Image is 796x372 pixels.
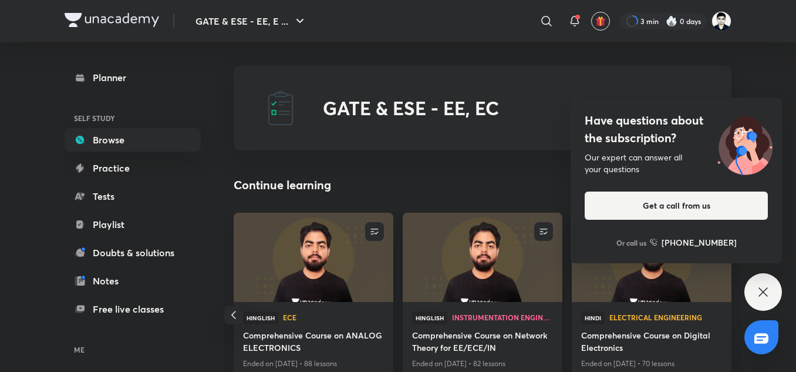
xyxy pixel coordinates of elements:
[452,314,553,322] a: Instrumentation Engineering
[65,269,201,293] a: Notes
[412,329,553,356] a: Comprehensive Course on Network Theory for EE/ECE/IN
[585,152,768,175] div: Our expert can answer all your questions
[243,311,278,324] span: Hinglish
[708,112,782,175] img: ttu_illustration_new.svg
[65,108,201,128] h6: SELF STUDY
[585,112,768,147] h4: Have questions about the subscription?
[65,213,201,236] a: Playlist
[650,236,737,249] a: [PHONE_NUMBER]
[232,212,394,303] img: new-thumbnail
[262,89,299,127] img: GATE & ESE - EE, EC
[65,241,201,264] a: Doubts & solutions
[711,11,731,31] img: Sachchidanand Kumar
[243,356,384,371] p: Ended on [DATE] • 88 lessons
[234,176,331,194] h2: Continue learning
[666,15,677,27] img: streak
[595,16,606,26] img: avatar
[65,13,159,30] a: Company Logo
[412,356,553,371] p: Ended on [DATE] • 82 lessons
[581,311,605,324] span: Hindi
[65,66,201,89] a: Planner
[609,314,722,321] span: Electrical Engineering
[283,314,384,322] a: ECE
[585,192,768,220] button: Get a call from us
[65,297,201,321] a: Free live classes
[323,97,499,119] h2: GATE & ESE - EE, EC
[412,311,447,324] span: Hinglish
[609,314,722,322] a: Electrical Engineering
[65,156,201,180] a: Practice
[65,185,201,208] a: Tests
[234,213,393,302] a: new-thumbnail
[581,329,722,356] a: Comprehensive Course on Digital Electronics
[65,128,201,152] a: Browse
[401,212,564,303] img: new-thumbnail
[283,314,384,321] span: ECE
[65,13,159,27] img: Company Logo
[662,236,737,249] h6: [PHONE_NUMBER]
[65,340,201,360] h6: ME
[616,237,646,248] p: Or call us
[591,12,610,31] button: avatar
[188,9,314,33] button: GATE & ESE - EE, E ...
[243,329,384,356] a: Comprehensive Course on ANALOG ELECTRONICS
[403,213,562,302] a: new-thumbnail
[581,356,722,371] p: Ended on [DATE] • 70 lessons
[452,314,553,321] span: Instrumentation Engineering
